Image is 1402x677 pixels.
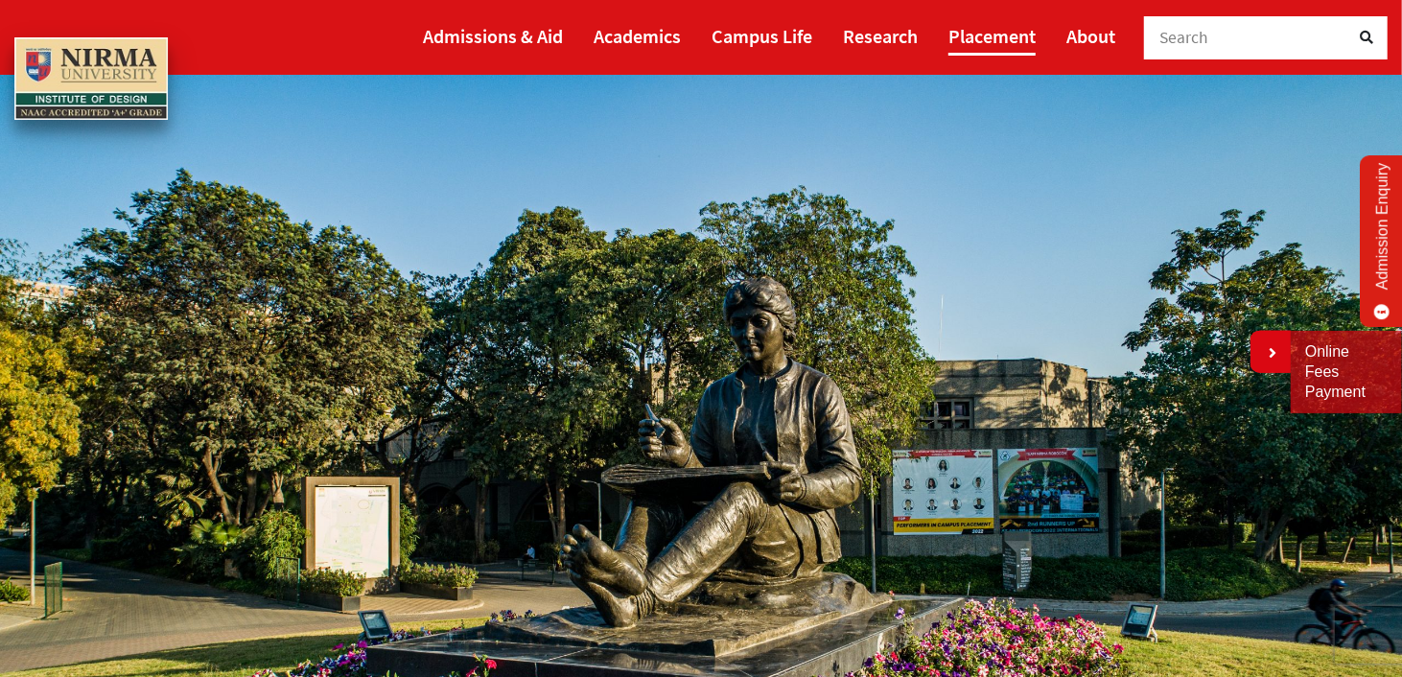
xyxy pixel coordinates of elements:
img: main_logo [14,37,168,120]
a: Admissions & Aid [423,16,563,56]
a: Placement [948,16,1036,56]
a: Campus Life [712,16,812,56]
span: Search [1159,27,1209,48]
a: Research [843,16,918,56]
a: About [1066,16,1115,56]
a: Academics [594,16,681,56]
a: Online Fees Payment [1305,342,1388,402]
